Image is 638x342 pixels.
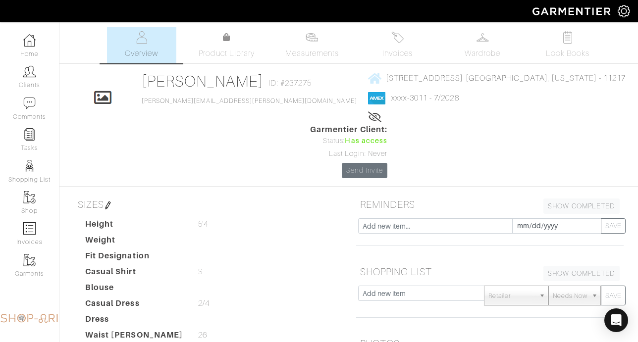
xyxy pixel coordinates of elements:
[78,266,191,282] dt: Casual Shirt
[142,98,358,104] a: [PERSON_NAME][EMAIL_ADDRESS][PERSON_NAME][DOMAIN_NAME]
[477,31,489,44] img: wardrobe-487a4870c1b7c33e795ec22d11cfc2ed9d08956e64fb3008fe2437562e282088.svg
[391,31,404,44] img: orders-27d20c2124de7fd6de4e0e44c1d41de31381a507db9b33961299e4e07d508b8c.svg
[601,218,626,234] button: SAVE
[199,48,255,59] span: Product Library
[358,218,513,234] input: Add new item...
[546,48,590,59] span: Look Books
[78,250,191,266] dt: Fit Designation
[310,124,387,136] span: Garmentier Client:
[448,27,517,63] a: Wardrobe
[74,195,341,214] h5: SIZES
[358,286,484,301] input: Add new item
[310,148,387,159] div: Last Login: Never
[78,218,191,234] dt: Height
[342,163,387,178] a: Send Invite
[104,201,112,209] img: pen-cf24a1663064a2ec1b9c1bd2387e9de7a2fa800b781884d57f21acf72779bad2.png
[23,97,36,109] img: comment-icon-a0a6a9ef722e966f86d9cbdc48e553b5cf19dbc54f86b18d962a5391bc8f6eb6.png
[192,32,262,59] a: Product Library
[543,266,620,281] a: SHOW COMPLETED
[198,266,203,278] span: S
[198,297,210,309] span: 2/4
[356,262,624,282] h5: SHOPPING LIST
[306,31,318,44] img: measurements-466bbee1fd09ba9460f595b01e5d73f9e2bff037440d3c8f018324cb6cdf7a4a.svg
[198,218,208,230] span: 5'4
[78,234,191,250] dt: Weight
[23,191,36,203] img: garments-icon-b7da505a4dc4fd61783c78ac3ca0ef83fa9d6f193b1c9dc38574b1d14d53ca28.png
[23,34,36,47] img: dashboard-icon-dbcd8f5a0b271acd01030246c82b418ddd0df26cd7fceb0bd07c9910d44c42f6.png
[268,77,312,89] span: ID: #237275
[391,94,459,102] a: xxxx-3011 - 7/2028
[125,48,158,59] span: Overview
[23,254,36,266] img: garments-icon-b7da505a4dc4fd61783c78ac3ca0ef83fa9d6f193b1c9dc38574b1d14d53ca28.png
[618,5,630,17] img: gear-icon-white-bd11855cb880d31180b6d7d6211b90ccbf57a29d726f0c71d8c61bd08dd39cc2.png
[604,308,628,332] div: Open Intercom Messenger
[533,27,602,63] a: Look Books
[601,286,626,305] button: SAVE
[465,48,500,59] span: Wardrobe
[135,31,148,44] img: basicinfo-40fd8af6dae0f16599ec9e87c0ef1c0a1fdea2edbe929e3d69a839185d80c458.svg
[368,92,385,104] img: american_express-1200034d2e149cdf2cc7894a33a747db654cf6f8355cb502592f1d228b2ac700.png
[488,286,535,306] span: Retailer
[345,136,387,147] span: Has access
[277,27,347,63] a: Measurements
[363,27,432,63] a: Invoices
[107,27,176,63] a: Overview
[368,72,626,84] a: [STREET_ADDRESS] [GEOGRAPHIC_DATA], [US_STATE] - 11217
[310,136,387,147] div: Status:
[198,329,207,341] span: 26
[356,195,624,214] h5: REMINDERS
[285,48,339,59] span: Measurements
[23,65,36,78] img: clients-icon-6bae9207a08558b7cb47a8932f037763ab4055f8c8b6bfacd5dc20c3e0201464.png
[78,313,191,329] dt: Dress
[543,198,620,214] a: SHOW COMPLETED
[562,31,574,44] img: todo-9ac3debb85659649dc8f770b8b6100bb5dab4b48dedcbae339e5042a72dfd3cc.svg
[78,282,191,297] dt: Blouse
[386,74,626,83] span: [STREET_ADDRESS] [GEOGRAPHIC_DATA], [US_STATE] - 11217
[78,297,191,313] dt: Casual Dress
[23,222,36,235] img: orders-icon-0abe47150d42831381b5fb84f609e132dff9fe21cb692f30cb5eec754e2cba89.png
[553,286,587,306] span: Needs Now
[142,72,264,90] a: [PERSON_NAME]
[382,48,413,59] span: Invoices
[23,128,36,141] img: reminder-icon-8004d30b9f0a5d33ae49ab947aed9ed385cf756f9e5892f1edd6e32f2345188e.png
[23,160,36,172] img: stylists-icon-eb353228a002819b7ec25b43dbf5f0378dd9e0616d9560372ff212230b889e62.png
[528,2,618,20] img: garmentier-logo-header-white-b43fb05a5012e4ada735d5af1a66efaba907eab6374d6393d1fbf88cb4ef424d.png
